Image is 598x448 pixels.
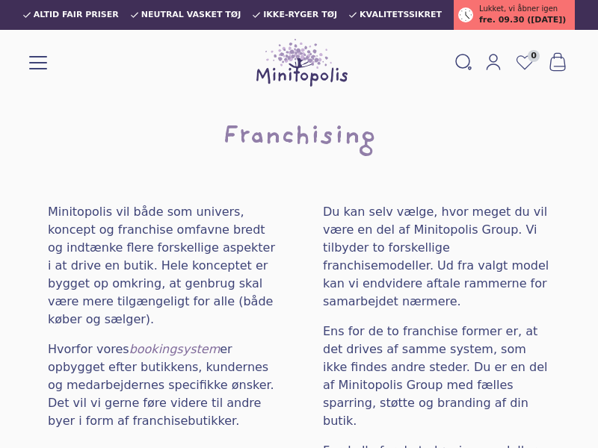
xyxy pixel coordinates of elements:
[323,323,550,430] div: Ens for de to franchise former er, at det drives af samme system, som ikke findes andre steder. D...
[141,10,241,19] span: Neutral vasket tøj
[360,10,442,19] span: Kvalitetssikret
[222,113,376,161] h2: Franchising
[256,39,348,87] img: Minitopolis logo
[479,3,558,14] span: Lukket, vi åbner igen
[34,10,119,19] span: Altid fair priser
[528,50,540,62] span: 0
[48,340,275,430] div: Hvorfor vores er opbygget efter butikkens, kundernes og medarbejdernes specifikke ønsker. Det vil...
[263,10,337,19] span: Ikke-ryger tøj
[129,342,221,356] a: bookingsystem
[508,49,541,77] a: 0
[48,203,275,329] div: Minitopolis vil både som univers, koncept og franchise omfavne bredt og indtænke flere forskellig...
[479,14,566,27] span: fre. 09.30 ([DATE])
[478,50,508,75] a: Mit Minitopolis login
[323,203,550,311] div: Du kan selv vælge, hvor meget du vil være en del af Minitopolis Group. Vi tilbyder to forskellige...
